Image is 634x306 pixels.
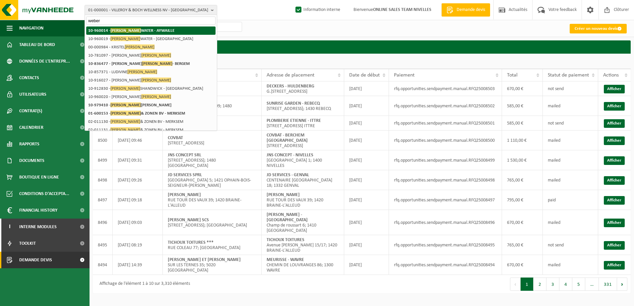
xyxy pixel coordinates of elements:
[168,135,183,140] strong: COVBAT
[93,40,631,53] h2: Demande devis
[163,170,262,190] td: [GEOGRAPHIC_DATA] 5; 1421 OPHAIN-BOIS-SEIGNEUR-[PERSON_NAME]
[86,126,216,134] li: 02-011131 - & ZONEN BV - MERKSEM
[88,111,185,116] strong: 01-600153 - & ZONEN BV - MERKSEM
[267,192,300,197] strong: [PERSON_NAME]
[262,130,344,150] td: [STREET_ADDRESS]
[19,202,57,219] span: Financial History
[548,263,560,268] span: mailed
[344,190,389,210] td: [DATE]
[389,190,502,210] td: rfq.opportunities.sendpayment.manual.RFQ25008497
[389,96,502,116] td: rfq.opportunities.sendpayment.manual.RFQ25008502
[19,70,39,86] span: Contacts
[389,210,502,235] td: rfq.opportunities.sendpayment.manual.RFQ25008496
[599,278,617,291] button: 331
[344,210,389,235] td: [DATE]
[559,278,572,291] button: 4
[502,96,543,116] td: 585,00 €
[19,136,39,152] span: Rapports
[262,255,344,275] td: CHEMIN DE LOUVRANGES 86; 1300 WAVRE
[604,261,625,270] a: Afficher
[267,153,313,158] strong: JNS CONCEPT - NIVELLES
[604,241,625,250] a: Afficher
[113,255,163,275] td: [DATE] 14:39
[502,210,543,235] td: 670,00 €
[168,257,241,262] strong: [PERSON_NAME] ET [PERSON_NAME]
[262,190,344,210] td: RUE TOUR DES VAUX 39; 1420 BRAINE-L'ALLEUD
[168,192,201,197] strong: [PERSON_NAME]
[141,94,171,99] span: [PERSON_NAME]
[344,130,389,150] td: [DATE]
[19,152,44,169] span: Documents
[502,130,543,150] td: 1 110,00 €
[86,68,216,76] li: 10-857371 - LUDIVINE
[604,102,625,111] a: Afficher
[344,116,389,130] td: [DATE]
[168,240,214,245] strong: TICHOUX TOITURES ***
[86,93,216,101] li: 10-960020 - [PERSON_NAME]
[19,86,46,103] span: Utilisateurs
[502,81,543,96] td: 670,00 €
[113,130,163,150] td: [DATE] 09:46
[19,20,43,36] span: Navigation
[546,278,559,291] button: 3
[163,210,262,235] td: [STREET_ADDRESS]; [GEOGRAPHIC_DATA]
[548,198,556,203] span: paid
[262,150,344,170] td: [GEOGRAPHIC_DATA] 1; 1400 NIVELLES
[141,53,171,58] span: [PERSON_NAME]
[262,170,344,190] td: CENTENAIRE [GEOGRAPHIC_DATA] 18; 1332 GENVAL
[534,278,546,291] button: 2
[344,96,389,116] td: [DATE]
[19,252,52,268] span: Demande devis
[163,235,262,255] td: RUE COLEAU 77; [GEOGRAPHIC_DATA]
[113,210,163,235] td: [DATE] 09:03
[86,51,216,60] li: 10-781097 - [PERSON_NAME]
[267,84,314,89] strong: DECKERS - HULDENBERG
[389,150,502,170] td: rfq.opportunities.sendpayment.manual.RFQ25008499
[344,235,389,255] td: [DATE]
[267,101,320,106] strong: SUNRISE GARDEN - REBECQ
[113,170,163,190] td: [DATE] 09:26
[267,118,321,123] strong: PLOMBERIE ETIENNE - ITTRE
[267,237,304,242] strong: TICHOUX TOITURES
[110,28,141,33] span: [PERSON_NAME]
[19,219,57,235] span: Interne modules
[604,136,625,145] a: Afficher
[19,185,69,202] span: Conditions d'accepta...
[548,220,560,225] span: mailed
[125,44,155,49] span: [PERSON_NAME]
[267,212,308,223] strong: [PERSON_NAME] - [GEOGRAPHIC_DATA]
[86,84,216,93] li: 10-912830 - SHANDWICK - [GEOGRAPHIC_DATA]
[548,158,560,163] span: mailed
[110,111,141,116] span: [PERSON_NAME]
[163,150,262,170] td: [STREET_ADDRESS]; 1480 [GEOGRAPHIC_DATA]
[93,255,113,275] td: 8494
[163,255,262,275] td: SUR LES TERNES 35; 5020 [GEOGRAPHIC_DATA]
[168,153,201,158] strong: JNS CONCEPT SRL
[389,81,502,96] td: rfq.opportunities.sendpayment.manual.RFQ25008503
[510,278,521,291] button: Previous
[548,86,564,91] span: not send
[86,43,216,51] li: 00-000984 - KRISTEL
[86,35,216,43] li: 10-960019 - WATER - [GEOGRAPHIC_DATA]
[389,235,502,255] td: rfq.opportunities.sendpayment.manual.RFQ25008495
[548,121,564,126] span: not send
[394,73,414,78] span: Paiement
[19,103,42,119] span: Contrat(s)
[349,73,380,78] span: Date de début
[617,278,627,291] button: Next
[19,36,55,53] span: Tableau de bord
[93,130,113,150] td: 8500
[604,119,625,128] a: Afficher
[86,17,216,25] input: Chercher des succursales liées
[344,150,389,170] td: [DATE]
[548,138,560,143] span: mailed
[389,255,502,275] td: rfq.opportunities.sendpayment.manual.RFQ25008494
[85,5,217,15] button: 01-000001 - VILLEROY & BOCH WELLNESS NV - [GEOGRAPHIC_DATA]
[110,102,141,107] span: [PERSON_NAME]
[389,130,502,150] td: rfq.opportunities.sendpayment.manual.RFQ25008500
[548,104,560,109] span: mailed
[93,190,113,210] td: 8497
[548,73,589,78] span: Statut de paiement
[502,255,543,275] td: 670,00 €
[19,169,59,185] span: Boutique en ligne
